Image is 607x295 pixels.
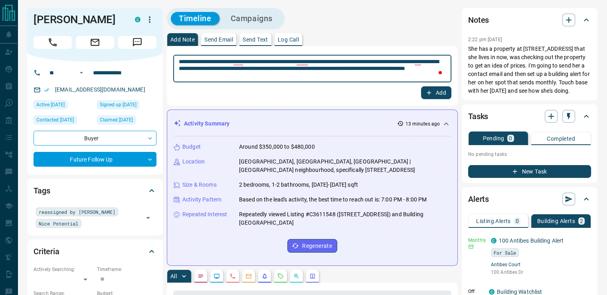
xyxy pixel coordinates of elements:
[182,143,201,151] p: Budget
[499,237,564,244] a: 100 Antibes Building Alert
[97,266,156,273] p: Timeframe:
[468,193,489,205] h2: Alerts
[468,237,486,244] p: Monthly
[287,239,337,253] button: Regenerate
[476,218,511,224] p: Listing Alerts
[97,116,156,127] div: Tue Mar 18 2025
[421,86,451,99] button: Add
[204,37,233,42] p: Send Email
[170,273,177,279] p: All
[537,218,575,224] p: Building Alerts
[293,273,300,279] svg: Opportunities
[509,136,512,141] p: 0
[468,110,488,123] h2: Tasks
[468,45,591,95] p: She has a property at [STREET_ADDRESS] that she lives in now, was checking out the property to ge...
[34,242,156,261] div: Criteria
[97,100,156,112] div: Tue Jun 09 2015
[179,58,446,79] textarea: To enrich screen reader interactions, please activate Accessibility in Grammarly extension settings
[239,157,451,174] p: [GEOGRAPHIC_DATA], [GEOGRAPHIC_DATA], [GEOGRAPHIC_DATA] | [GEOGRAPHIC_DATA] neighbourhood, specif...
[55,86,145,93] a: [EMAIL_ADDRESS][DOMAIN_NAME]
[491,262,591,267] a: Antibes Court
[489,289,494,295] div: condos.ca
[182,210,227,219] p: Repeated Interest
[494,249,516,257] span: For Sale
[468,14,489,26] h2: Notes
[182,195,221,204] p: Activity Pattern
[44,87,49,93] svg: Email Verified
[405,120,440,128] p: 13 minutes ago
[516,218,519,224] p: 0
[468,165,591,178] button: New Task
[77,68,86,78] button: Open
[34,36,72,49] span: Call
[229,273,236,279] svg: Calls
[547,136,575,142] p: Completed
[468,244,474,249] svg: Email
[34,181,156,200] div: Tags
[34,245,59,258] h2: Criteria
[468,10,591,30] div: Notes
[34,266,93,273] p: Actively Searching:
[243,37,268,42] p: Send Text
[36,101,65,109] span: Active [DATE]
[277,273,284,279] svg: Requests
[261,273,268,279] svg: Listing Alerts
[239,210,451,227] p: Repeatedly viewed Listing #C3611548 ([STREET_ADDRESS]) and Building [GEOGRAPHIC_DATA]
[278,37,299,42] p: Log Call
[142,212,154,223] button: Open
[239,181,358,189] p: 2 bedrooms, 1-2 bathrooms, [DATE]-[DATE] sqft
[468,107,591,126] div: Tasks
[245,273,252,279] svg: Emails
[34,116,93,127] div: Sun Oct 12 2025
[34,13,123,26] h1: [PERSON_NAME]
[182,157,205,166] p: Location
[118,36,156,49] span: Message
[223,12,281,25] button: Campaigns
[34,152,156,167] div: Future Follow Up
[497,289,542,295] a: Building Watchlist
[468,288,484,295] p: Off
[182,181,217,189] p: Size & Rooms
[174,116,451,131] div: Activity Summary13 minutes ago
[184,120,229,128] p: Activity Summary
[171,12,219,25] button: Timeline
[39,219,79,227] span: Nice Potential
[100,101,136,109] span: Signed up [DATE]
[491,238,496,243] div: condos.ca
[214,273,220,279] svg: Lead Browsing Activity
[309,273,316,279] svg: Agent Actions
[170,37,195,42] p: Add Note
[491,269,591,276] p: 100 Antibes Dr
[580,218,583,224] p: 2
[36,116,74,124] span: Contacted [DATE]
[39,208,115,216] span: reassigned by [PERSON_NAME]
[468,148,591,160] p: No pending tasks
[198,273,204,279] svg: Notes
[239,195,427,204] p: Based on the lead's activity, the best time to reach out is: 7:00 PM - 8:00 PM
[468,37,502,42] p: 2:22 pm [DATE]
[100,116,133,124] span: Claimed [DATE]
[34,184,50,197] h2: Tags
[135,17,140,22] div: condos.ca
[34,100,93,112] div: Wed Oct 01 2025
[34,131,156,146] div: Buyer
[482,136,504,141] p: Pending
[239,143,315,151] p: Around $350,000 to $480,000
[76,36,114,49] span: Email
[468,189,591,209] div: Alerts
